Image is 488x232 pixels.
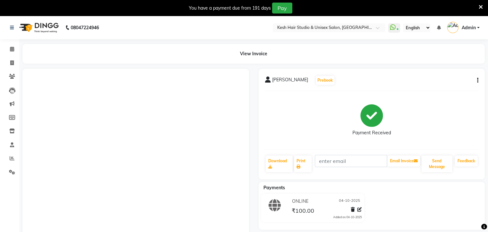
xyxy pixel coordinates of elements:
button: Send Message [421,156,452,172]
div: View Invoice [22,44,485,64]
span: 04-10-2025 [339,198,360,205]
a: Download [266,156,293,172]
span: Admin [462,24,476,31]
b: 08047224946 [71,19,99,37]
span: ₹100.00 [292,207,314,216]
span: ONLINE [292,198,308,205]
button: Email Invoice [387,156,420,166]
div: Payment Received [352,129,391,136]
a: Print [294,156,312,172]
button: Pay [272,3,292,13]
span: Payments [263,185,285,191]
div: You have a payment due from 191 days [189,5,271,12]
div: Added on 04-10-2025 [333,215,362,219]
img: Admin [447,22,458,33]
a: Feedback [455,156,478,166]
button: Prebook [316,76,334,85]
span: [PERSON_NAME] [272,76,308,85]
input: enter email [315,155,387,167]
img: logo [16,19,60,37]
